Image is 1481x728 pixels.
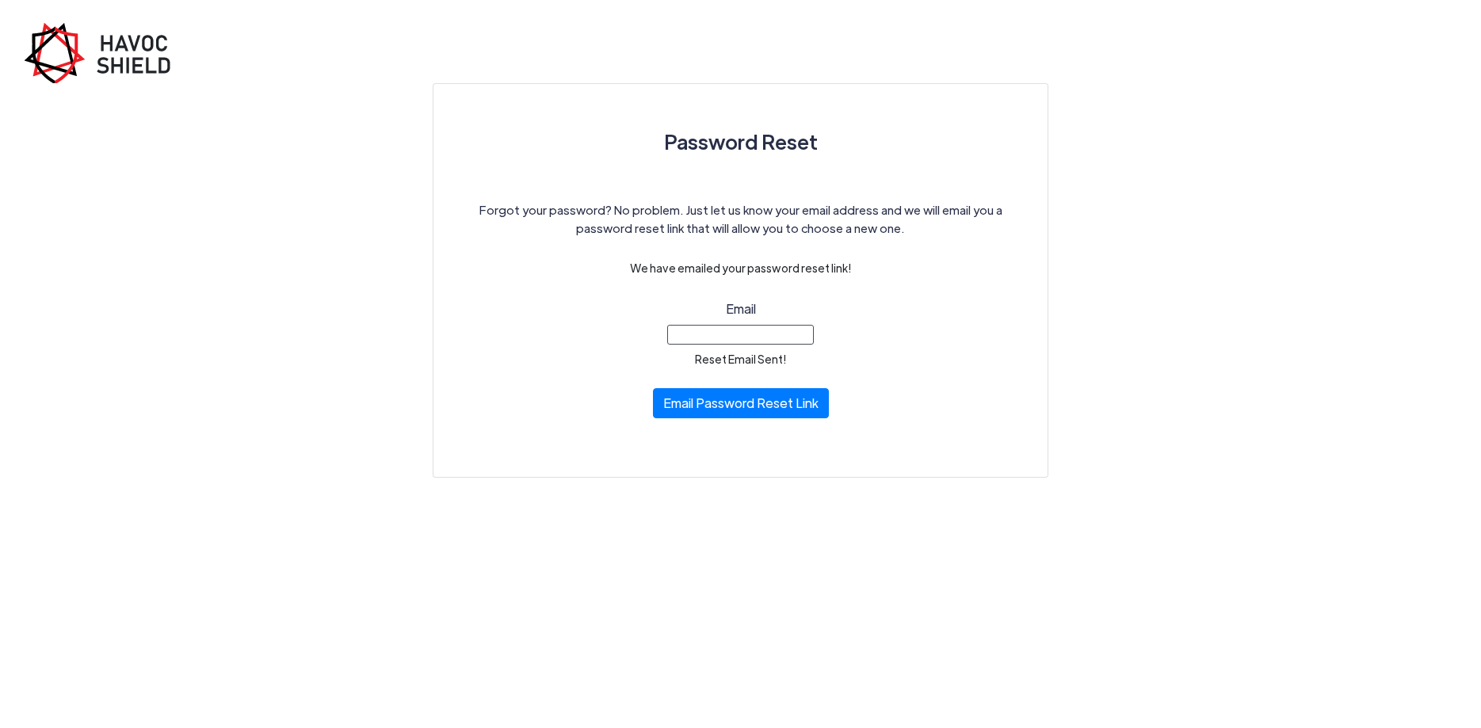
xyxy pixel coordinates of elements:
p: Forgot your password? No problem. Just let us know your email address and we will email you a pas... [471,201,1010,237]
span: Email [726,300,756,317]
button: Email Password Reset Link [653,388,829,418]
div: We have emailed your password reset link! [498,250,983,287]
h3: Password Reset [471,122,1010,162]
img: havoc-shield-register-logo.png [24,22,182,83]
div: Reset Email Sent! [634,351,848,368]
